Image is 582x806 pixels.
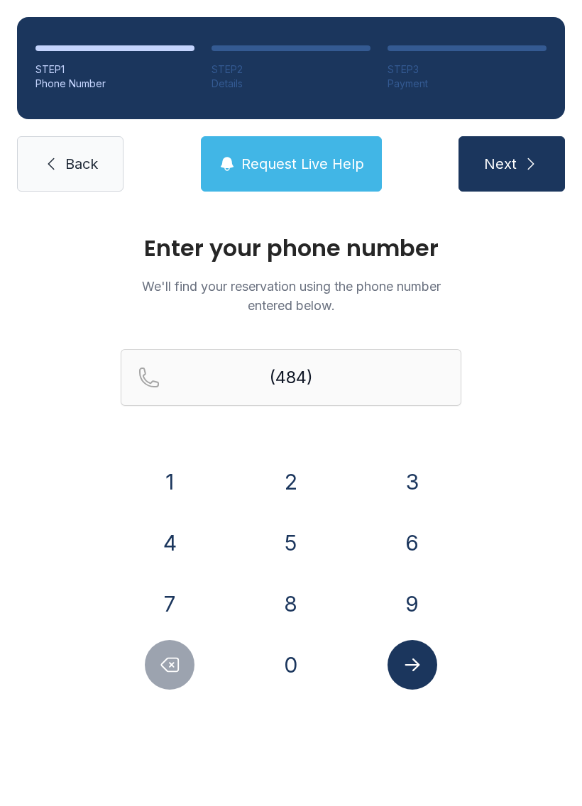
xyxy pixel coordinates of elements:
button: 0 [266,640,316,690]
button: 3 [388,457,437,507]
button: 5 [266,518,316,568]
div: Phone Number [35,77,194,91]
div: Payment [388,77,547,91]
button: 7 [145,579,194,629]
div: STEP 3 [388,62,547,77]
div: Details [212,77,370,91]
button: Delete number [145,640,194,690]
div: STEP 1 [35,62,194,77]
h1: Enter your phone number [121,237,461,260]
button: 2 [266,457,316,507]
p: We'll find your reservation using the phone number entered below. [121,277,461,315]
button: 4 [145,518,194,568]
span: Back [65,154,98,174]
span: Next [484,154,517,174]
div: STEP 2 [212,62,370,77]
input: Reservation phone number [121,349,461,406]
button: 6 [388,518,437,568]
span: Request Live Help [241,154,364,174]
button: Submit lookup form [388,640,437,690]
button: 8 [266,579,316,629]
button: 9 [388,579,437,629]
button: 1 [145,457,194,507]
